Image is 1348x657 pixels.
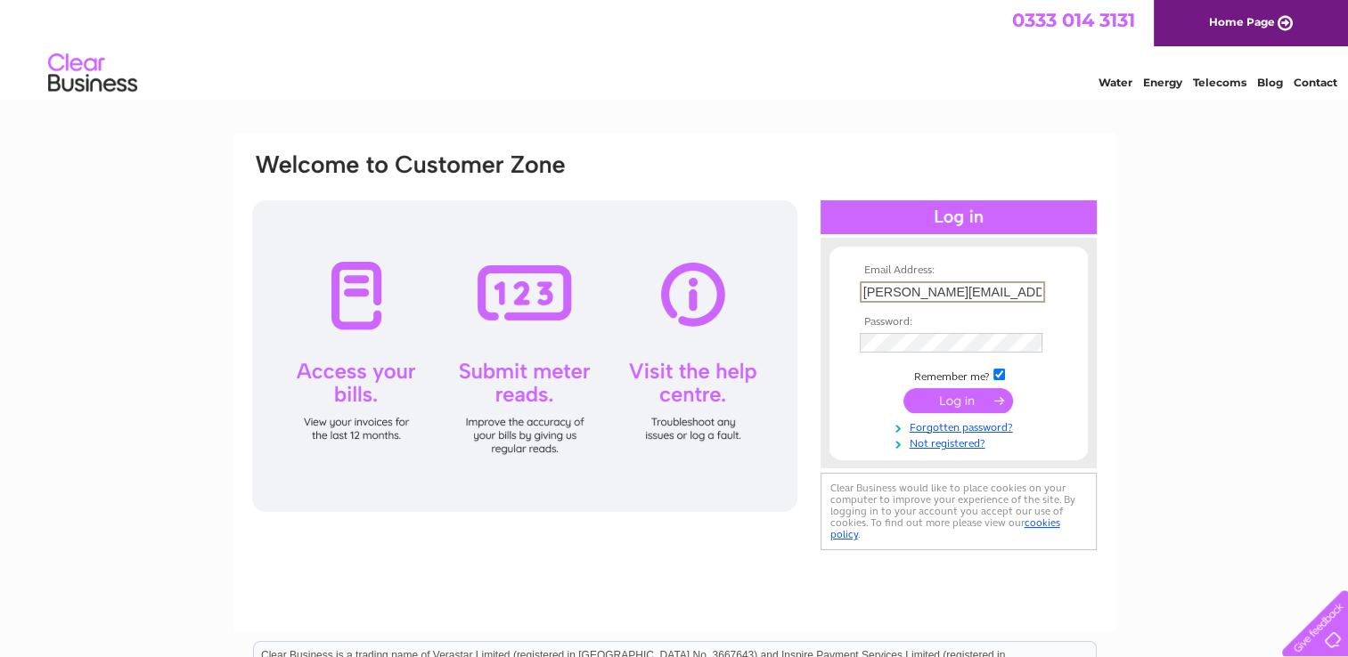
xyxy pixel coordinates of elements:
[821,473,1097,550] div: Clear Business would like to place cookies on your computer to improve your experience of the sit...
[254,10,1096,86] div: Clear Business is a trading name of Verastar Limited (registered in [GEOGRAPHIC_DATA] No. 3667643...
[860,434,1062,450] a: Not registered?
[1294,76,1337,89] a: Contact
[855,264,1062,277] th: Email Address:
[47,46,138,101] img: logo.png
[903,388,1013,413] input: Submit
[1143,76,1182,89] a: Energy
[1257,76,1283,89] a: Blog
[1012,9,1135,31] a: 0333 014 3131
[1099,76,1132,89] a: Water
[1193,76,1246,89] a: Telecoms
[830,516,1060,540] a: cookies policy
[860,418,1062,434] a: Forgotten password?
[855,316,1062,328] th: Password:
[855,366,1062,384] td: Remember me?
